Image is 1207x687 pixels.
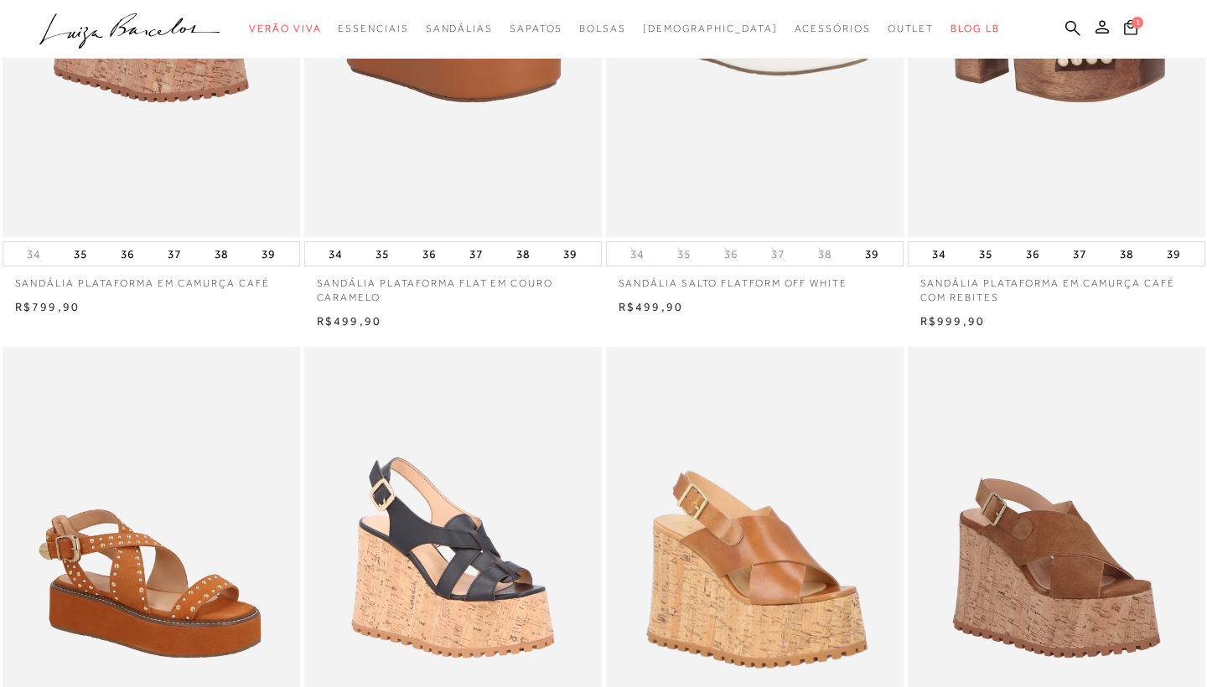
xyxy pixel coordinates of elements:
a: SANDÁLIA SALTO FLATFORM OFF WHITE [606,266,904,291]
span: Bolsas [579,23,626,34]
button: 37 [464,242,488,266]
a: noSubCategoriesText [249,13,321,44]
span: Verão Viva [249,23,321,34]
a: SANDÁLIA PLATAFORMA FLAT EM COURO CARAMELO [304,266,602,305]
button: 36 [1021,242,1044,266]
a: noSubCategoriesText [338,13,408,44]
span: R$499,90 [317,314,382,328]
button: 38 [1115,242,1138,266]
span: Sandálias [426,23,493,34]
button: 38 [511,242,535,266]
button: 35 [672,246,696,262]
a: SANDÁLIA PLATAFORMA EM CAMURÇA CAFÉ COM REBITES [908,266,1205,305]
span: BLOG LB [951,23,999,34]
button: 36 [417,242,441,266]
button: 37 [1068,242,1091,266]
a: BLOG LB [951,13,999,44]
button: 39 [558,242,582,266]
button: 36 [719,246,743,262]
a: noSubCategoriesText [579,13,626,44]
button: 37 [766,246,790,262]
button: 36 [116,242,139,266]
a: noSubCategoriesText [643,13,778,44]
button: 35 [69,242,92,266]
span: Essenciais [338,23,408,34]
span: 1 [1132,17,1143,28]
span: R$999,90 [920,314,986,328]
button: 39 [256,242,280,266]
button: 34 [927,242,951,266]
button: 34 [625,246,649,262]
span: R$499,90 [619,300,684,313]
span: Outlet [888,23,935,34]
button: 1 [1119,18,1142,41]
a: noSubCategoriesText [510,13,562,44]
span: R$799,90 [15,300,80,313]
button: 35 [974,242,997,266]
button: 35 [370,242,394,266]
button: 38 [813,246,837,262]
span: Acessórios [795,23,871,34]
button: 34 [22,246,45,262]
a: noSubCategoriesText [795,13,871,44]
a: noSubCategoriesText [426,13,493,44]
button: 39 [860,242,883,266]
a: SANDÁLIA PLATAFORMA EM CAMURÇA CAFÉ [3,266,300,291]
span: Sapatos [510,23,562,34]
button: 38 [210,242,233,266]
span: [DEMOGRAPHIC_DATA] [643,23,778,34]
button: 37 [163,242,186,266]
button: 34 [324,242,347,266]
a: noSubCategoriesText [888,13,935,44]
button: 39 [1162,242,1185,266]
